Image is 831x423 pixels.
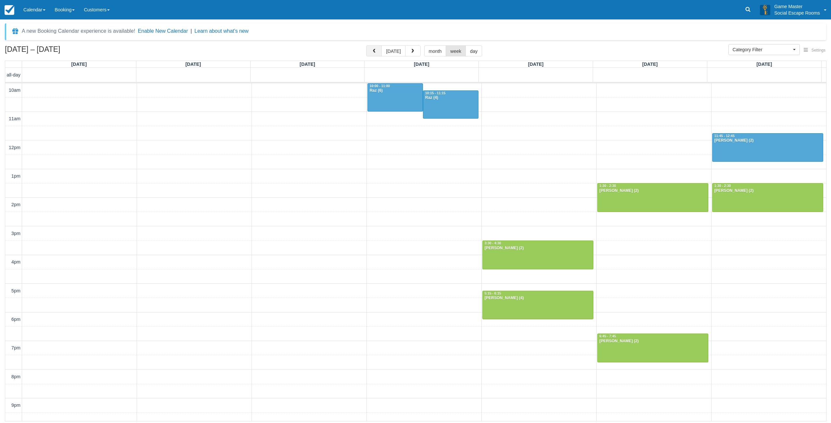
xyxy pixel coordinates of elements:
[185,62,201,67] span: [DATE]
[485,292,501,295] span: 5:15 - 6:15
[482,241,593,269] a: 3:30 - 4:30[PERSON_NAME] (2)
[5,5,14,15] img: checkfront-main-nav-mini-logo.png
[484,246,591,251] div: [PERSON_NAME] (2)
[465,45,482,56] button: day
[774,3,820,10] p: Game Master
[300,62,315,67] span: [DATE]
[11,202,20,207] span: 2pm
[11,288,20,293] span: 5pm
[728,44,800,55] button: Category Filter
[600,184,616,188] span: 1:30 - 2:30
[712,183,824,212] a: 1:30 - 2:30[PERSON_NAME] (2)
[424,45,446,56] button: month
[369,88,421,93] div: Raz (6)
[11,403,20,408] span: 9pm
[423,90,478,119] a: 10:15 - 11:15Raz (4)
[800,46,829,55] button: Settings
[11,259,20,264] span: 4pm
[381,45,405,56] button: [DATE]
[485,241,501,245] span: 3:30 - 4:30
[642,62,658,67] span: [DATE]
[138,28,188,34] button: Enable New Calendar
[597,183,708,212] a: 1:30 - 2:30[PERSON_NAME] (2)
[7,72,20,77] span: all-day
[714,184,731,188] span: 1:30 - 2:30
[714,188,822,194] div: [PERSON_NAME] (2)
[9,145,20,150] span: 12pm
[11,317,20,322] span: 6pm
[600,335,616,338] span: 6:45 - 7:45
[446,45,466,56] button: week
[760,5,770,15] img: A3
[812,48,825,53] span: Settings
[194,28,249,34] a: Learn about what's new
[712,133,824,162] a: 11:45 - 12:45[PERSON_NAME] (2)
[733,46,791,53] span: Category Filter
[71,62,87,67] span: [DATE]
[5,45,87,57] h2: [DATE] – [DATE]
[425,95,477,100] div: Raz (4)
[11,231,20,236] span: 3pm
[22,27,135,35] div: A new Booking Calendar experience is available!
[599,339,706,344] div: [PERSON_NAME] (2)
[714,138,822,143] div: [PERSON_NAME] (2)
[774,10,820,16] p: Social Escape Rooms
[484,296,591,301] div: [PERSON_NAME] (4)
[367,83,423,112] a: 10:00 - 11:00Raz (6)
[425,91,445,95] span: 10:15 - 11:15
[597,334,708,362] a: 6:45 - 7:45[PERSON_NAME] (2)
[756,62,772,67] span: [DATE]
[11,173,20,179] span: 1pm
[191,28,192,34] span: |
[11,374,20,379] span: 8pm
[528,62,544,67] span: [DATE]
[482,291,593,319] a: 5:15 - 6:15[PERSON_NAME] (4)
[370,84,390,88] span: 10:00 - 11:00
[11,345,20,350] span: 7pm
[414,62,429,67] span: [DATE]
[9,116,20,121] span: 11am
[599,188,706,194] div: [PERSON_NAME] (2)
[9,88,20,93] span: 10am
[714,134,735,138] span: 11:45 - 12:45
